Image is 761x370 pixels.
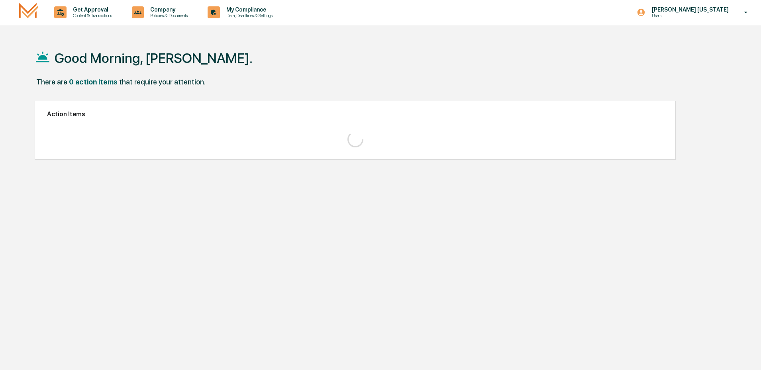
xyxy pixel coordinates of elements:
p: Content & Transactions [67,13,116,18]
p: Policies & Documents [144,13,192,18]
div: There are [36,78,67,86]
p: Data, Deadlines & Settings [220,13,277,18]
p: Get Approval [67,6,116,13]
p: My Compliance [220,6,277,13]
div: that require your attention. [119,78,206,86]
p: Company [144,6,192,13]
img: logo [19,3,38,22]
h2: Action Items [47,110,663,118]
p: [PERSON_NAME] [US_STATE] [645,6,733,13]
h1: Good Morning, [PERSON_NAME]. [55,50,253,66]
div: 0 action items [69,78,118,86]
p: Users [645,13,724,18]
